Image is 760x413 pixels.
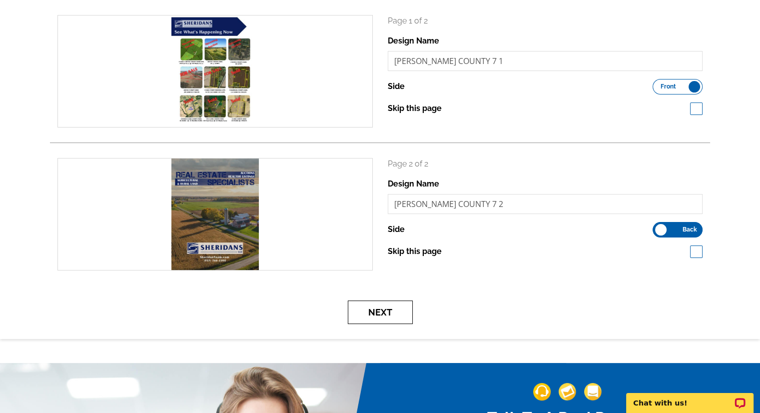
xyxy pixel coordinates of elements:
span: Front [661,84,676,89]
img: support-img-3_1.png [584,383,602,400]
img: support-img-1.png [533,383,551,400]
label: Skip this page [388,102,442,114]
label: Side [388,223,405,235]
p: Page 2 of 2 [388,158,703,170]
input: File Name [388,194,703,214]
iframe: LiveChat chat widget [620,381,760,413]
span: Back [683,227,697,232]
p: Page 1 of 2 [388,15,703,27]
button: Next [348,300,413,324]
label: Side [388,80,405,92]
label: Design Name [388,35,439,47]
label: Skip this page [388,245,442,257]
label: Design Name [388,178,439,190]
img: support-img-2.png [559,383,576,400]
input: File Name [388,51,703,71]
